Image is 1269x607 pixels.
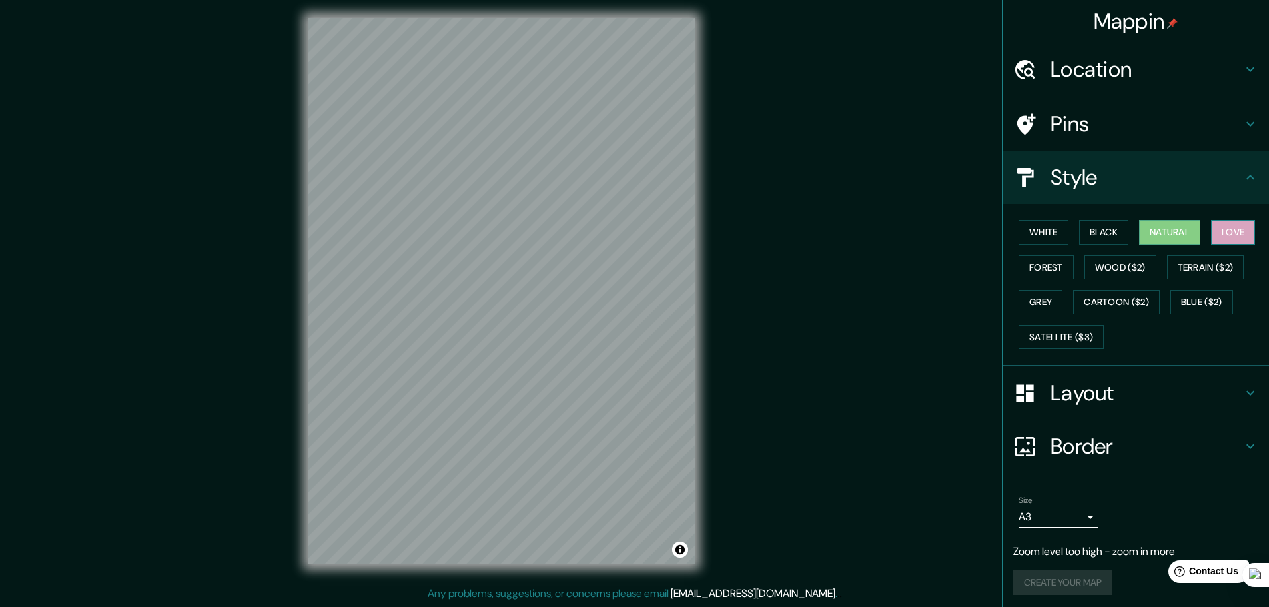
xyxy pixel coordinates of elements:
a: [EMAIL_ADDRESS][DOMAIN_NAME] [671,586,835,600]
button: Wood ($2) [1084,255,1156,280]
button: White [1019,220,1068,245]
div: . [839,586,842,602]
button: Blue ($2) [1170,290,1233,314]
p: Any problems, suggestions, or concerns please email . [428,586,837,602]
button: Black [1079,220,1129,245]
canvas: Map [308,18,695,564]
button: Cartoon ($2) [1073,290,1160,314]
button: Forest [1019,255,1074,280]
button: Toggle attribution [672,542,688,558]
h4: Style [1051,164,1242,191]
div: A3 [1019,506,1098,528]
button: Love [1211,220,1255,245]
button: Natural [1139,220,1200,245]
div: Style [1003,151,1269,204]
button: Satellite ($3) [1019,325,1104,350]
div: . [837,586,839,602]
div: Pins [1003,97,1269,151]
h4: Layout [1051,380,1242,406]
h4: Pins [1051,111,1242,137]
p: Zoom level too high - zoom in more [1013,544,1258,560]
div: Border [1003,420,1269,473]
label: Size [1019,495,1033,506]
button: Grey [1019,290,1062,314]
iframe: Help widget launcher [1150,555,1254,592]
div: Layout [1003,366,1269,420]
h4: Border [1051,433,1242,460]
h4: Location [1051,56,1242,83]
button: Terrain ($2) [1167,255,1244,280]
div: Location [1003,43,1269,96]
img: pin-icon.png [1167,18,1178,29]
h4: Mappin [1094,8,1178,35]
